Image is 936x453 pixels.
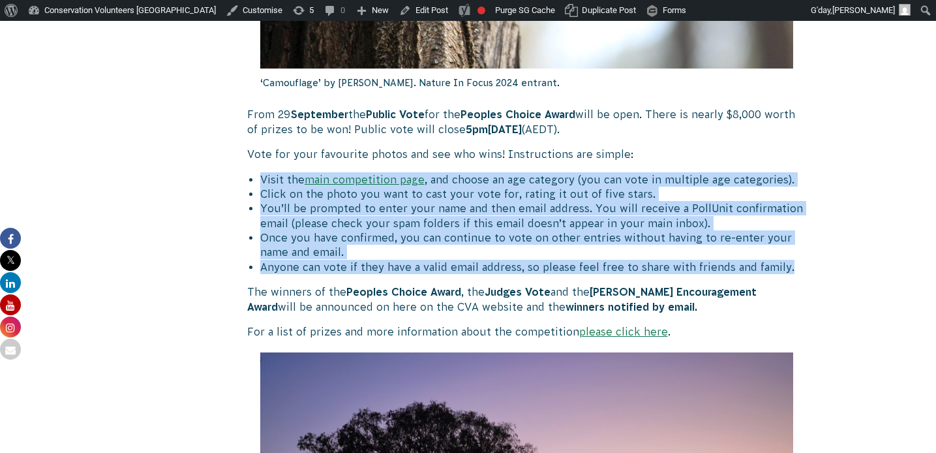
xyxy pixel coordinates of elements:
strong: September [291,108,348,120]
strong: winners notified by email. [566,301,697,313]
div: Focus keyphrase not set [477,7,485,14]
p: ‘Camouflage’ by [PERSON_NAME]. Nature In Focus 2024 entrant. [260,69,794,97]
strong: Public Vote [366,108,425,120]
p: From 29 the for the will be open. There is nearly $8,000 worth of prizes to be won! Public vote w... [247,107,807,136]
strong: Peoples Choice Award [346,286,461,298]
p: For a list of prizes and more information about the competition . [247,324,807,339]
span: [PERSON_NAME] [832,5,895,15]
p: Vote for your favourite photos and see who wins! Instructions are simple: [247,147,807,161]
span: AEDT [525,123,554,135]
li: Once you have confirmed, you can continue to vote on other entries without having to re-enter you... [260,230,807,260]
a: main competition page [305,174,425,185]
strong: Peoples Choice Award [460,108,575,120]
li: You’ll be prompted to enter your name and then email address. You will receive a PollUnit confirm... [260,201,807,230]
strong: [PERSON_NAME] Encouragement Award [247,286,757,312]
li: Visit the , and choose an age category (you can vote in multiple age categories). [260,172,807,187]
li: Anyone can vote if they have a valid email address, so please feel free to share with friends and... [260,260,807,274]
a: please click here [579,326,668,337]
li: Click on the photo you want to cast your vote for, rating it out of five stars. [260,187,807,201]
strong: Judges Vote [485,286,551,298]
p: The winners of the , the and the will be announced on here on the CVA website and the [247,285,807,314]
strong: 5pm[DATE] [466,123,522,135]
